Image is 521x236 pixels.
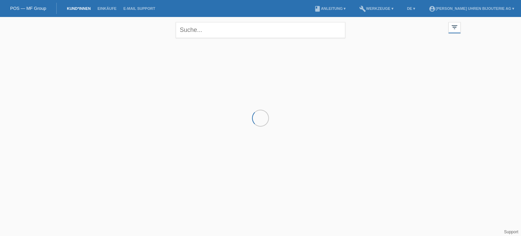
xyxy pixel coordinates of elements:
a: E-Mail Support [120,6,159,11]
i: book [314,5,321,12]
a: buildWerkzeuge ▾ [356,6,397,11]
a: Einkäufe [94,6,120,11]
a: DE ▾ [404,6,419,11]
a: Kund*innen [63,6,94,11]
a: bookAnleitung ▾ [311,6,349,11]
i: filter_list [451,23,458,31]
a: POS — MF Group [10,6,46,11]
input: Suche... [176,22,345,38]
a: Support [504,230,518,234]
a: account_circle[PERSON_NAME] Uhren Bijouterie AG ▾ [425,6,518,11]
i: build [359,5,366,12]
i: account_circle [429,5,436,12]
